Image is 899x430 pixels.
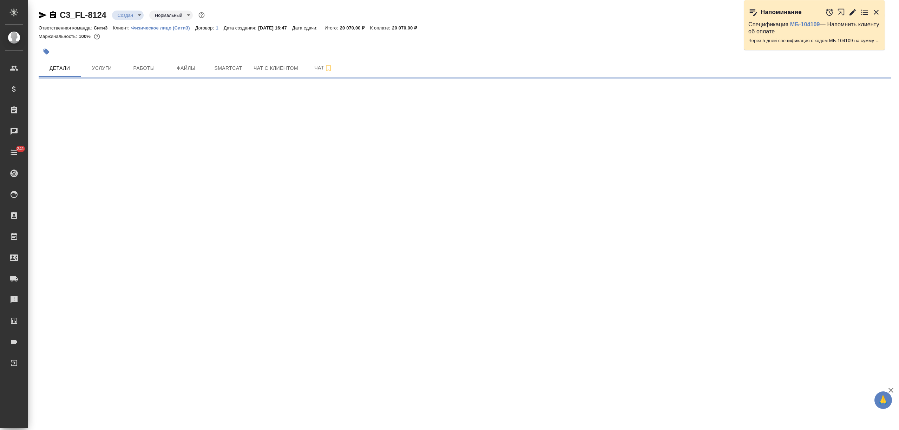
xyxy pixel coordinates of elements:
[224,25,258,31] p: Дата создания:
[292,25,319,31] p: Дата сдачи:
[392,25,422,31] p: 20 070,00 ₽
[112,11,144,20] div: Создан
[254,64,298,73] span: Чат с клиентом
[39,34,79,39] p: Маржинальность:
[92,32,101,41] button: 0.00 RUB;
[790,21,820,27] a: МБ-104109
[43,64,77,73] span: Детали
[13,145,28,152] span: 241
[49,11,57,19] button: Скопировать ссылку
[127,64,161,73] span: Работы
[837,5,845,20] button: Открыть в новой вкладке
[85,64,119,73] span: Услуги
[340,25,370,31] p: 20 070,00 ₽
[258,25,292,31] p: [DATE] 16:47
[153,12,184,18] button: Нормальный
[39,44,54,59] button: Добавить тэг
[825,8,834,16] button: Отложить
[94,25,113,31] p: Сити3
[324,25,340,31] p: Итого:
[149,11,193,20] div: Создан
[216,25,223,31] a: 1
[324,64,333,72] svg: Подписаться
[748,21,880,35] p: Спецификация — Напомнить клиенту об оплате
[748,37,880,44] p: Через 5 дней спецификация с кодом МБ-104109 на сумму 47220 RUB будет просрочена
[860,8,869,16] button: Перейти в todo
[211,64,245,73] span: Smartcat
[848,8,857,16] button: Редактировать
[60,10,106,20] a: C3_FL-8124
[116,12,135,18] button: Создан
[877,393,889,408] span: 🙏
[872,8,880,16] button: Закрыть
[131,25,195,31] a: Физическое лицо (Сити3)
[113,25,131,31] p: Клиент:
[307,64,340,72] span: Чат
[195,25,216,31] p: Договор:
[2,144,26,161] a: 241
[39,11,47,19] button: Скопировать ссылку для ЯМессенджера
[79,34,92,39] p: 100%
[761,9,802,16] p: Напоминание
[874,391,892,409] button: 🙏
[39,25,94,31] p: Ответственная команда:
[169,64,203,73] span: Файлы
[370,25,392,31] p: К оплате:
[197,11,206,20] button: Доп статусы указывают на важность/срочность заказа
